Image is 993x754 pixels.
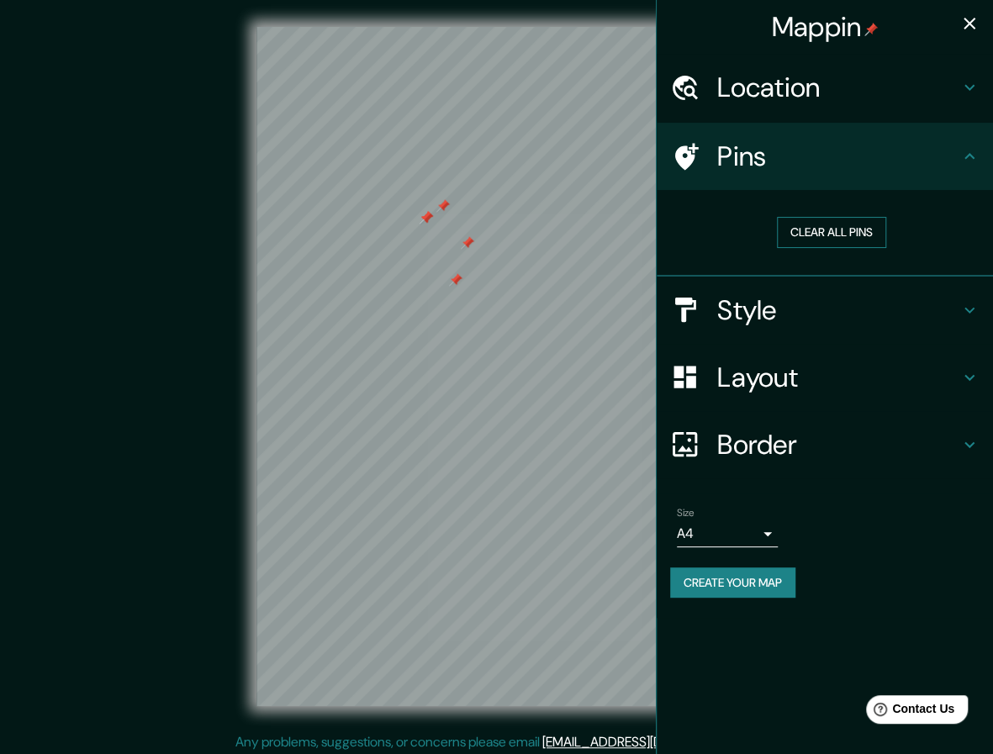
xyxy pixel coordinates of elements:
[717,428,959,461] h4: Border
[843,688,975,736] iframe: Help widget launcher
[677,520,778,547] div: A4
[777,217,886,248] button: Clear all pins
[657,411,993,478] div: Border
[542,733,750,751] a: [EMAIL_ADDRESS][DOMAIN_NAME]
[772,10,879,44] h4: Mappin
[670,567,795,598] button: Create your map
[717,361,959,394] h4: Layout
[657,54,993,121] div: Location
[717,71,959,104] h4: Location
[256,27,737,706] canvas: Map
[657,344,993,411] div: Layout
[657,277,993,344] div: Style
[657,123,993,190] div: Pins
[677,505,695,519] label: Size
[864,23,878,36] img: pin-icon.png
[717,140,959,173] h4: Pins
[717,293,959,327] h4: Style
[235,732,753,752] p: Any problems, suggestions, or concerns please email .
